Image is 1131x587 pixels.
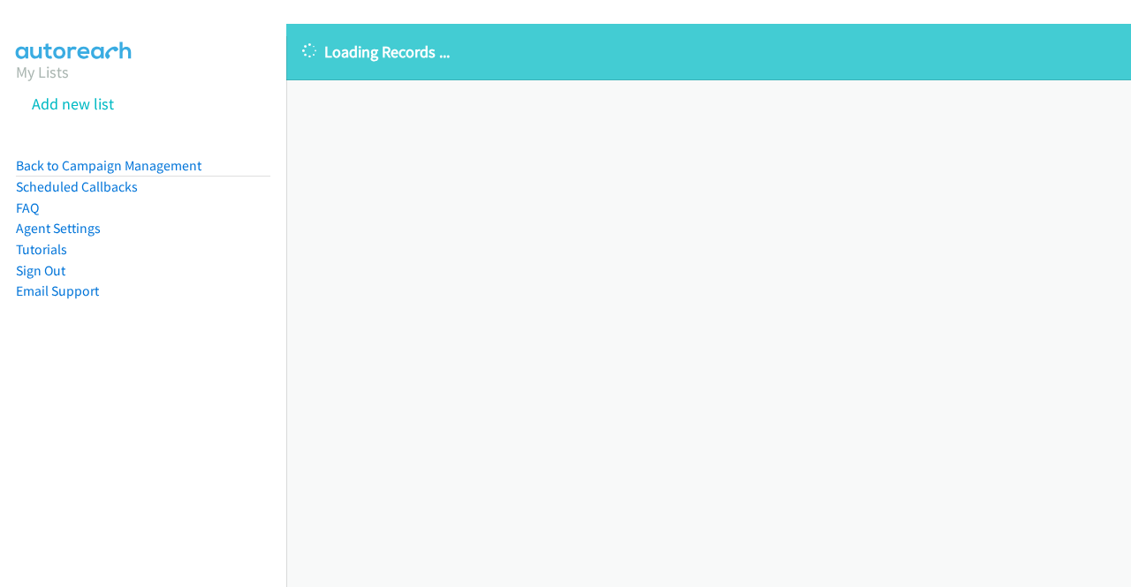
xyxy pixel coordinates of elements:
a: Sign Out [16,262,65,279]
p: Loading Records ... [302,40,1115,64]
a: Tutorials [16,241,67,258]
a: My Lists [16,62,69,82]
a: Scheduled Callbacks [16,178,138,195]
a: Add new list [32,94,114,114]
a: Email Support [16,282,99,299]
a: Back to Campaign Management [16,157,201,174]
a: Agent Settings [16,220,101,237]
a: FAQ [16,199,39,216]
